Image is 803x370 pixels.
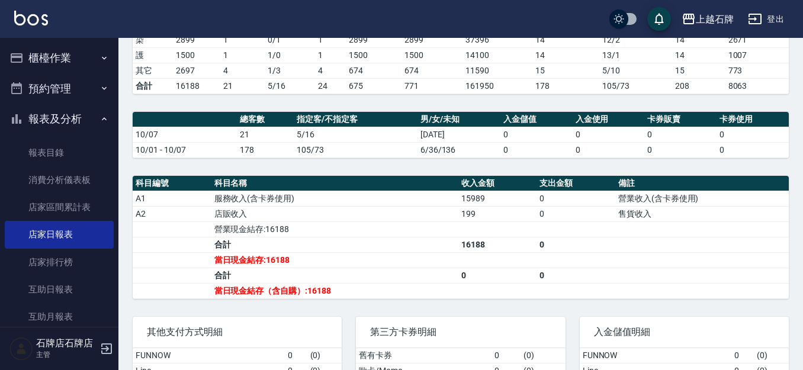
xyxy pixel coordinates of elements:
td: 14 [672,32,725,47]
td: 0 [573,142,645,157]
td: 0 [644,142,717,157]
td: 0 / 1 [265,32,315,47]
td: 1 [220,32,265,47]
span: 第三方卡券明細 [370,326,551,338]
td: 服務收入(含卡券使用) [211,191,458,206]
td: A2 [133,206,211,221]
td: 1500 [402,47,463,63]
table: a dense table [133,112,789,158]
th: 男/女/未知 [417,112,500,127]
td: 1500 [346,47,402,63]
a: 互助月報表 [5,303,114,330]
td: A1 [133,191,211,206]
td: 1500 [173,47,220,63]
td: 14100 [462,47,532,63]
td: 店販收入 [211,206,458,221]
td: 0 [537,268,615,283]
td: 21 [220,78,265,94]
td: ( 0 ) [521,348,566,363]
th: 總客數 [237,112,294,127]
td: 16188 [173,78,220,94]
td: 15 [672,63,725,78]
td: 12 / 2 [599,32,672,47]
a: 互助日報表 [5,276,114,303]
td: 21 [237,127,294,142]
p: 主管 [36,349,97,360]
td: 14 [672,47,725,63]
td: 10/01 - 10/07 [133,142,237,157]
td: 0 [731,348,754,363]
td: 2899 [346,32,402,47]
td: 15989 [458,191,537,206]
button: 報表及分析 [5,104,114,134]
table: a dense table [133,176,789,299]
td: 0 [537,237,615,252]
td: 5/16 [265,78,315,94]
img: Person [9,337,33,361]
td: 675 [346,78,402,94]
th: 入金儲值 [500,112,573,127]
td: 其它 [133,63,173,78]
td: 208 [672,78,725,94]
td: 14 [532,47,600,63]
td: 5 / 10 [599,63,672,78]
th: 卡券販賣 [644,112,717,127]
td: 0 [537,191,615,206]
td: 0 [717,127,789,142]
td: 14 [532,32,600,47]
td: 6/36/136 [417,142,500,157]
td: 4 [220,63,265,78]
td: FUNNOW [580,348,732,363]
td: 5/16 [294,127,417,142]
button: save [647,7,671,31]
th: 入金使用 [573,112,645,127]
img: Logo [14,11,48,25]
td: 13 / 1 [599,47,672,63]
td: 2697 [173,63,220,78]
th: 科目名稱 [211,176,458,191]
td: 2899 [173,32,220,47]
button: 櫃檯作業 [5,43,114,73]
td: 674 [346,63,402,78]
td: 105/73 [599,78,672,94]
td: 營業現金結存:16188 [211,221,458,237]
td: 0 [717,142,789,157]
th: 收入金額 [458,176,537,191]
td: FUNNOW [133,348,285,363]
td: 染 [133,32,173,47]
td: 105/73 [294,142,417,157]
td: 0 [537,206,615,221]
td: 售貨收入 [615,206,789,221]
h5: 石牌店石牌店 [36,337,97,349]
td: 當日現金結存（含自購）:16188 [211,283,458,298]
td: 護 [133,47,173,63]
button: 預約管理 [5,73,114,104]
td: 161950 [462,78,532,94]
span: 入金儲值明細 [594,326,775,338]
td: 1 [315,32,346,47]
td: 當日現金結存:16188 [211,252,458,268]
td: 合計 [211,237,458,252]
span: 其他支付方式明細 [147,326,327,338]
td: 178 [237,142,294,157]
a: 報表目錄 [5,139,114,166]
td: 2899 [402,32,463,47]
td: 舊有卡券 [356,348,491,363]
a: 店家日報表 [5,221,114,248]
td: 0 [573,127,645,142]
td: 1 / 3 [265,63,315,78]
td: 0 [500,127,573,142]
a: 店家排行榜 [5,249,114,276]
td: 1 [220,47,265,63]
td: 合計 [211,268,458,283]
th: 指定客/不指定客 [294,112,417,127]
td: 1 / 0 [265,47,315,63]
button: 登出 [743,8,789,30]
td: 24 [315,78,346,94]
a: 消費分析儀表板 [5,166,114,194]
td: 37396 [462,32,532,47]
td: ( 0 ) [307,348,342,363]
td: 16188 [458,237,537,252]
td: ( 0 ) [754,348,789,363]
td: 4 [315,63,346,78]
